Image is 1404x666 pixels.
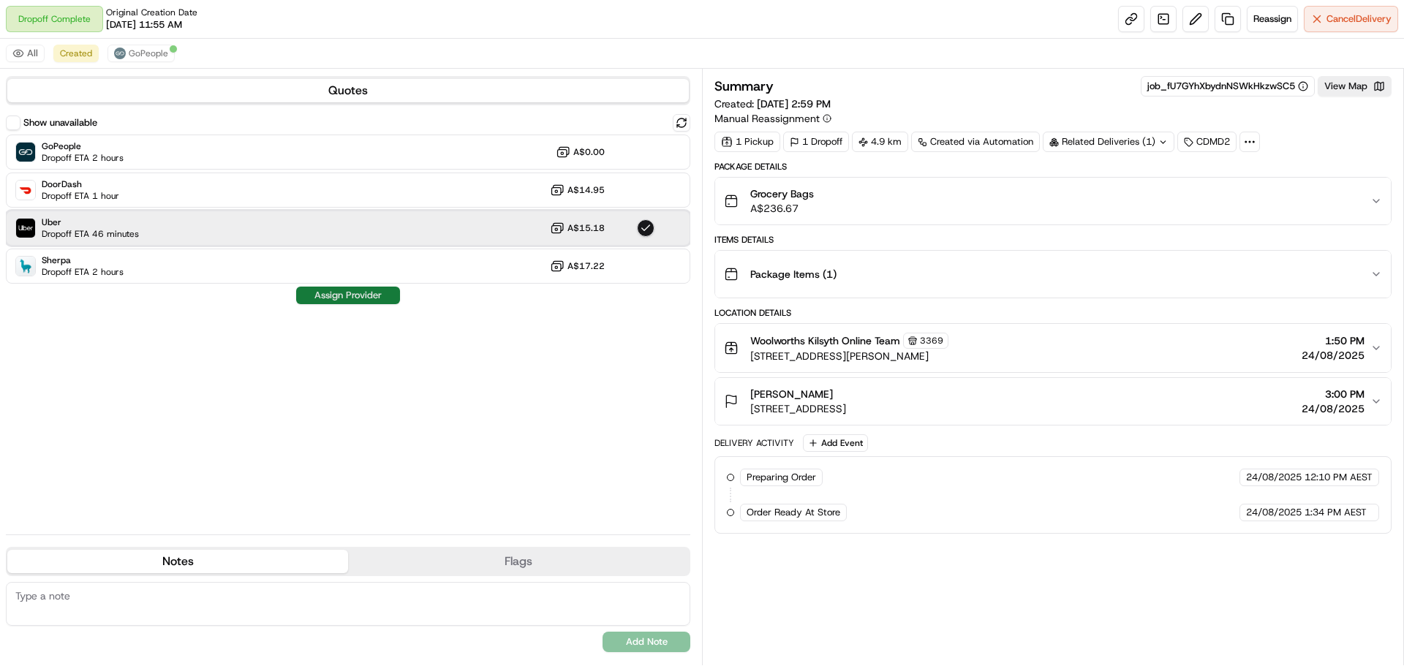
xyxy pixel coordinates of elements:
div: CDMD2 [1177,132,1237,152]
div: Delivery Activity [714,437,794,449]
span: Dropoff ETA 1 hour [42,190,119,202]
button: All [6,45,45,62]
img: Uber [16,219,35,238]
div: Related Deliveries (1) [1043,132,1174,152]
span: Package Items ( 1 ) [750,267,837,281]
span: Woolworths Kilsyth Online Team [750,333,900,348]
span: Dropoff ETA 46 minutes [42,228,139,240]
span: Created: [714,97,831,111]
span: Created [60,48,92,59]
button: A$0.00 [556,145,605,159]
span: A$0.00 [573,146,605,158]
button: job_fU7GYhXbydnNSWkHkzwSC5 [1147,80,1308,93]
div: 4.9 km [852,132,908,152]
span: Cancel Delivery [1326,12,1392,26]
button: Package Items (1) [715,251,1391,298]
button: Flags [348,550,689,573]
div: Items Details [714,234,1392,246]
button: A$17.22 [550,259,605,273]
a: Created via Automation [911,132,1040,152]
span: Order Ready At Store [747,506,840,519]
div: 1 Pickup [714,132,780,152]
span: 24/08/2025 [1246,471,1302,484]
span: [PERSON_NAME] [750,387,833,401]
button: A$15.18 [550,221,605,235]
button: Grocery BagsA$236.67 [715,178,1391,224]
span: Dropoff ETA 2 hours [42,266,124,278]
span: A$15.18 [567,222,605,234]
span: 3369 [920,335,943,347]
span: GoPeople [129,48,168,59]
span: 12:10 PM AEST [1305,471,1373,484]
span: A$17.22 [567,260,605,272]
span: Preparing Order [747,471,816,484]
span: Uber [42,216,139,228]
span: Manual Reassignment [714,111,820,126]
button: Woolworths Kilsyth Online Team3369[STREET_ADDRESS][PERSON_NAME]1:50 PM24/08/2025 [715,324,1391,372]
button: Add Event [803,434,868,452]
button: GoPeople [107,45,175,62]
img: GoPeople [16,143,35,162]
button: [PERSON_NAME][STREET_ADDRESS]3:00 PM24/08/2025 [715,378,1391,425]
span: A$14.95 [567,184,605,196]
label: Show unavailable [23,116,97,129]
span: Original Creation Date [106,7,197,18]
button: Created [53,45,99,62]
div: Package Details [714,161,1392,173]
img: gopeople_logo.png [114,48,126,59]
span: Dropoff ETA 2 hours [42,152,124,164]
button: Quotes [7,79,689,102]
div: Location Details [714,307,1392,319]
span: DoorDash [42,178,119,190]
span: [STREET_ADDRESS][PERSON_NAME] [750,349,948,363]
span: A$236.67 [750,201,814,216]
span: Reassign [1253,12,1291,26]
span: 24/08/2025 [1246,506,1302,519]
span: [STREET_ADDRESS] [750,401,846,416]
button: Assign Provider [296,287,400,304]
span: 1:34 PM AEST [1305,506,1367,519]
span: 1:50 PM [1302,333,1365,348]
span: 24/08/2025 [1302,401,1365,416]
h3: Summary [714,80,774,93]
button: CancelDelivery [1304,6,1398,32]
span: [DATE] 2:59 PM [757,97,831,110]
img: DoorDash [16,181,35,200]
span: 24/08/2025 [1302,348,1365,363]
span: Grocery Bags [750,186,814,201]
button: Reassign [1247,6,1298,32]
button: View Map [1318,76,1392,97]
div: 1 Dropoff [783,132,849,152]
span: 3:00 PM [1302,387,1365,401]
img: Sherpa [16,257,35,276]
button: Manual Reassignment [714,111,831,126]
button: Notes [7,550,348,573]
span: [DATE] 11:55 AM [106,18,182,31]
button: A$14.95 [550,183,605,197]
span: GoPeople [42,140,124,152]
span: Sherpa [42,254,124,266]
